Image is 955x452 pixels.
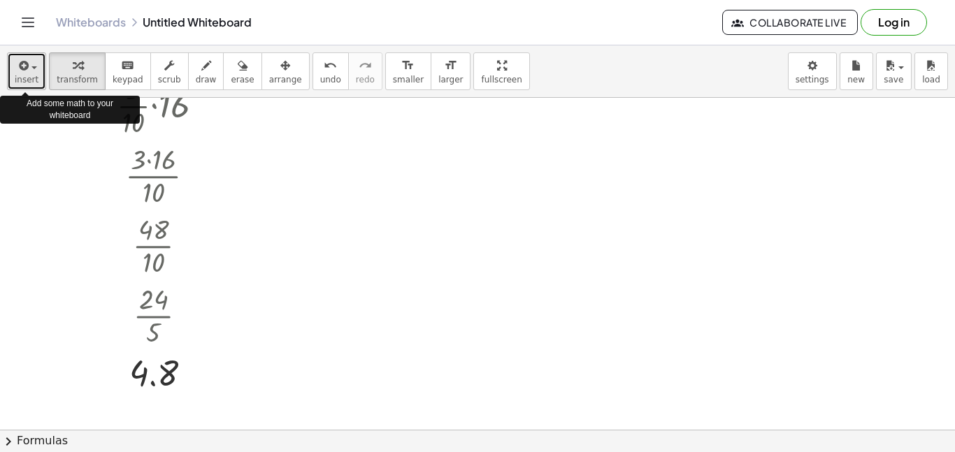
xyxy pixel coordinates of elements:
button: Collaborate Live [722,10,858,35]
button: load [914,52,948,90]
span: smaller [393,75,424,85]
span: transform [57,75,98,85]
i: undo [324,57,337,74]
button: format_sizelarger [431,52,471,90]
button: erase [223,52,261,90]
i: format_size [444,57,457,74]
button: format_sizesmaller [385,52,431,90]
span: insert [15,75,38,85]
span: scrub [158,75,181,85]
i: redo [359,57,372,74]
span: load [922,75,940,85]
button: new [840,52,873,90]
button: save [876,52,912,90]
i: format_size [401,57,415,74]
span: fullscreen [481,75,522,85]
span: save [884,75,903,85]
span: draw [196,75,217,85]
span: erase [231,75,254,85]
button: settings [788,52,837,90]
button: scrub [150,52,189,90]
span: new [847,75,865,85]
span: larger [438,75,463,85]
i: keyboard [121,57,134,74]
button: draw [188,52,224,90]
span: redo [356,75,375,85]
span: arrange [269,75,302,85]
button: undoundo [313,52,349,90]
span: undo [320,75,341,85]
button: transform [49,52,106,90]
button: keyboardkeypad [105,52,151,90]
a: Whiteboards [56,15,126,29]
button: redoredo [348,52,382,90]
button: insert [7,52,46,90]
span: Collaborate Live [734,16,846,29]
span: settings [796,75,829,85]
button: Toggle navigation [17,11,39,34]
button: fullscreen [473,52,529,90]
button: Log in [861,9,927,36]
span: keypad [113,75,143,85]
button: arrange [261,52,310,90]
